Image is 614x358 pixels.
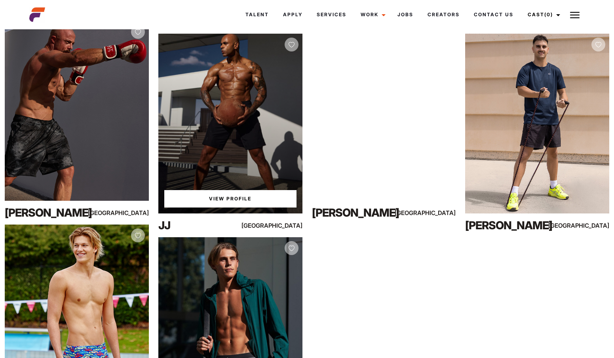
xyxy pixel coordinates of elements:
[566,221,609,230] div: [GEOGRAPHIC_DATA]
[544,11,553,17] span: (0)
[310,4,354,25] a: Services
[259,221,302,230] div: [GEOGRAPHIC_DATA]
[420,4,467,25] a: Creators
[390,4,420,25] a: Jobs
[29,7,45,23] img: cropped-aefm-brand-fav-22-square.png
[238,4,276,25] a: Talent
[521,4,565,25] a: Cast(0)
[354,4,390,25] a: Work
[5,205,91,221] div: [PERSON_NAME]
[465,217,551,233] div: [PERSON_NAME]
[158,217,245,233] div: JJ
[413,208,456,218] div: [GEOGRAPHIC_DATA]
[164,190,297,208] a: View JJ'sProfile
[570,10,580,20] img: Burger icon
[106,208,149,218] div: [GEOGRAPHIC_DATA]
[312,205,398,221] div: [PERSON_NAME]
[276,4,310,25] a: Apply
[467,4,521,25] a: Contact Us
